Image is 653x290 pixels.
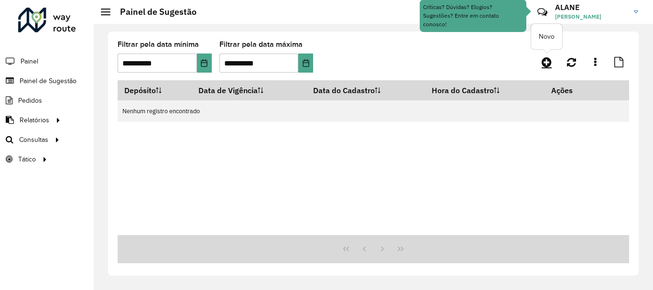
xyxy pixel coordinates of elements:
[118,39,199,50] label: Filtrar pela data mínima
[307,80,425,100] th: Data do Cadastro
[555,3,627,12] h3: ALANE
[531,24,562,49] div: Novo
[192,80,307,100] th: Data de Vigência
[118,100,629,122] td: Nenhum registro encontrado
[425,80,544,100] th: Hora do Cadastro
[18,154,36,164] span: Tático
[18,96,42,106] span: Pedidos
[20,115,49,125] span: Relatórios
[298,54,313,73] button: Choose Date
[118,80,192,100] th: Depósito
[197,54,212,73] button: Choose Date
[21,56,38,66] span: Painel
[555,12,627,21] span: [PERSON_NAME]
[110,7,196,17] h2: Painel de Sugestão
[532,2,553,22] a: Contato Rápido
[544,80,602,100] th: Ações
[19,135,48,145] span: Consultas
[20,76,76,86] span: Painel de Sugestão
[219,39,303,50] label: Filtrar pela data máxima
